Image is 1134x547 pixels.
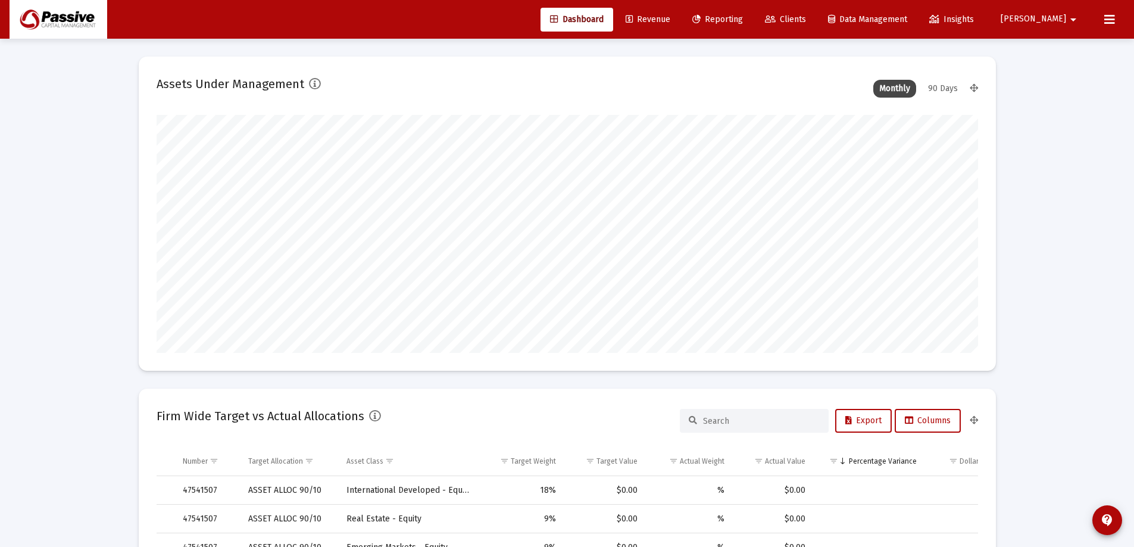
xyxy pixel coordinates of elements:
[828,14,907,24] span: Data Management
[486,485,556,496] div: 18%
[873,80,916,98] div: Monthly
[305,457,314,465] span: Show filter options for column 'Target Allocation'
[248,457,303,466] div: Target Allocation
[596,457,638,466] div: Target Value
[1100,513,1114,527] mat-icon: contact_support
[933,513,1009,525] div: $0.00
[157,74,304,93] h2: Assets Under Management
[338,476,478,505] td: International Developed - Equity
[338,447,478,476] td: Column Asset Class
[385,457,394,465] span: Show filter options for column 'Asset Class'
[586,457,595,465] span: Show filter options for column 'Target Value'
[1001,14,1066,24] span: [PERSON_NAME]
[845,415,882,426] span: Export
[486,513,556,525] div: 9%
[680,457,724,466] div: Actual Weight
[541,8,613,32] a: Dashboard
[754,457,763,465] span: Show filter options for column 'Actual Value'
[669,457,678,465] span: Show filter options for column 'Actual Weight'
[905,415,951,426] span: Columns
[157,407,364,426] h2: Firm Wide Target vs Actual Allocations
[925,447,1020,476] td: Column Dollar Variance
[933,485,1009,496] div: $0.00
[616,8,680,32] a: Revenue
[654,513,724,525] div: %
[654,485,724,496] div: %
[835,409,892,433] button: Export
[819,8,917,32] a: Data Management
[895,409,961,433] button: Columns
[733,447,814,476] td: Column Actual Value
[626,14,670,24] span: Revenue
[338,505,478,533] td: Real Estate - Equity
[174,505,240,533] td: 47541507
[692,14,743,24] span: Reporting
[741,485,806,496] div: $0.00
[703,416,820,426] input: Search
[174,476,240,505] td: 47541507
[829,457,838,465] span: Show filter options for column 'Percentage Variance'
[1066,8,1080,32] mat-icon: arrow_drop_down
[573,485,637,496] div: $0.00
[346,457,383,466] div: Asset Class
[18,8,98,32] img: Dashboard
[986,7,1095,31] button: [PERSON_NAME]
[183,457,208,466] div: Number
[765,457,805,466] div: Actual Value
[478,447,564,476] td: Column Target Weight
[929,14,974,24] span: Insights
[755,8,816,32] a: Clients
[922,80,964,98] div: 90 Days
[240,505,339,533] td: ASSET ALLOC 90/10
[550,14,604,24] span: Dashboard
[646,447,733,476] td: Column Actual Weight
[683,8,752,32] a: Reporting
[849,457,917,466] div: Percentage Variance
[240,476,339,505] td: ASSET ALLOC 90/10
[174,447,240,476] td: Column Number
[564,447,645,476] td: Column Target Value
[500,457,509,465] span: Show filter options for column 'Target Weight'
[741,513,806,525] div: $0.00
[765,14,806,24] span: Clients
[240,447,339,476] td: Column Target Allocation
[814,447,924,476] td: Column Percentage Variance
[210,457,218,465] span: Show filter options for column 'Number'
[920,8,983,32] a: Insights
[949,457,958,465] span: Show filter options for column 'Dollar Variance'
[511,457,556,466] div: Target Weight
[573,513,637,525] div: $0.00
